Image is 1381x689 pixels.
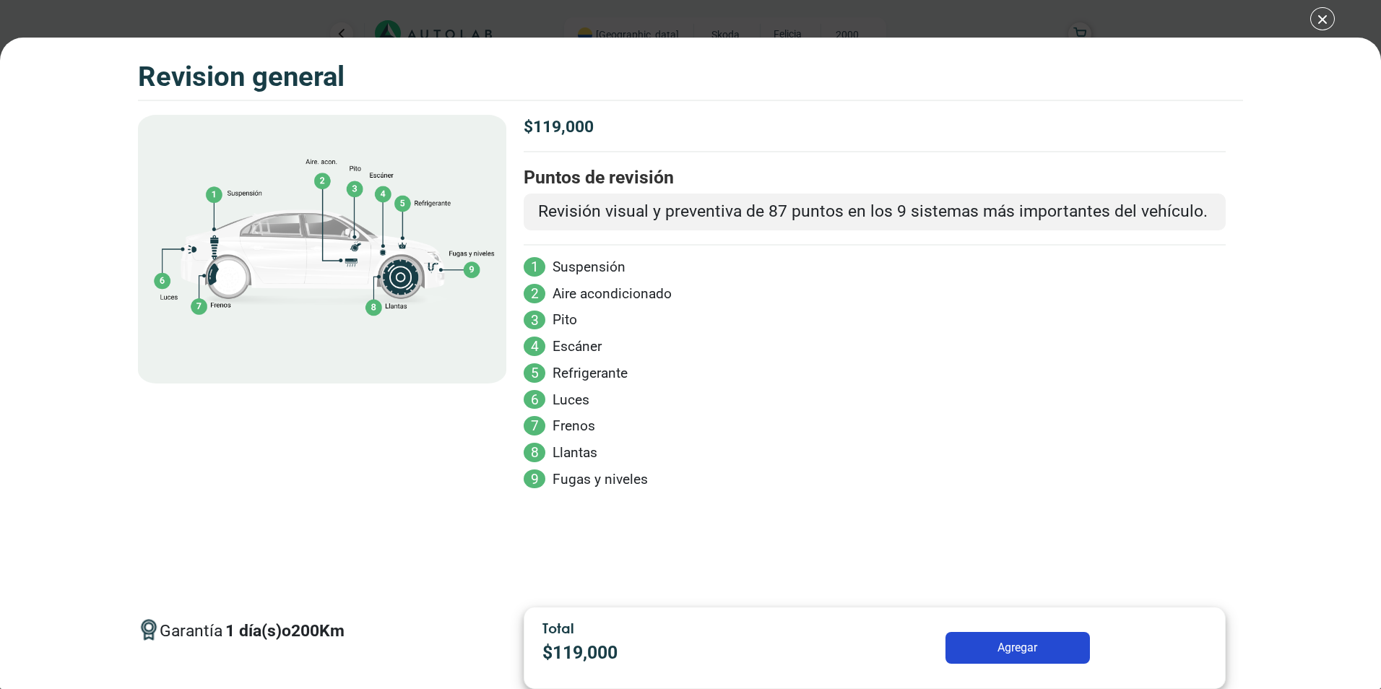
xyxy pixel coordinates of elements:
p: $ 119,000 [542,639,807,666]
button: Agregar [945,632,1090,664]
li: Luces [524,390,1226,411]
span: 7 [524,416,545,435]
li: Refrigerante [524,363,1226,384]
span: 3 [524,311,545,330]
span: Total [542,620,574,636]
li: Escáner [524,337,1226,357]
h3: Puntos de revisión [524,167,1226,188]
li: Llantas [524,443,1226,464]
span: 8 [524,443,545,462]
li: Pito [524,310,1226,331]
span: 6 [524,390,545,409]
li: Suspensión [524,257,1226,278]
span: 4 [524,337,545,356]
li: Aire acondicionado [524,284,1226,305]
span: 2 [524,284,545,303]
h3: REVISION GENERAL [138,61,345,94]
span: 1 [524,257,545,277]
span: Garantía [160,619,345,655]
p: Revisión visual y preventiva de 87 puntos en los 9 sistemas más importantes del vehículo. [538,199,1211,224]
span: 5 [524,363,545,383]
li: Frenos [524,416,1226,437]
p: $ 119,000 [524,115,1226,139]
span: 9 [524,469,545,489]
p: 1 día(s) o 200 Km [225,619,345,643]
li: Fugas y niveles [524,469,1226,490]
